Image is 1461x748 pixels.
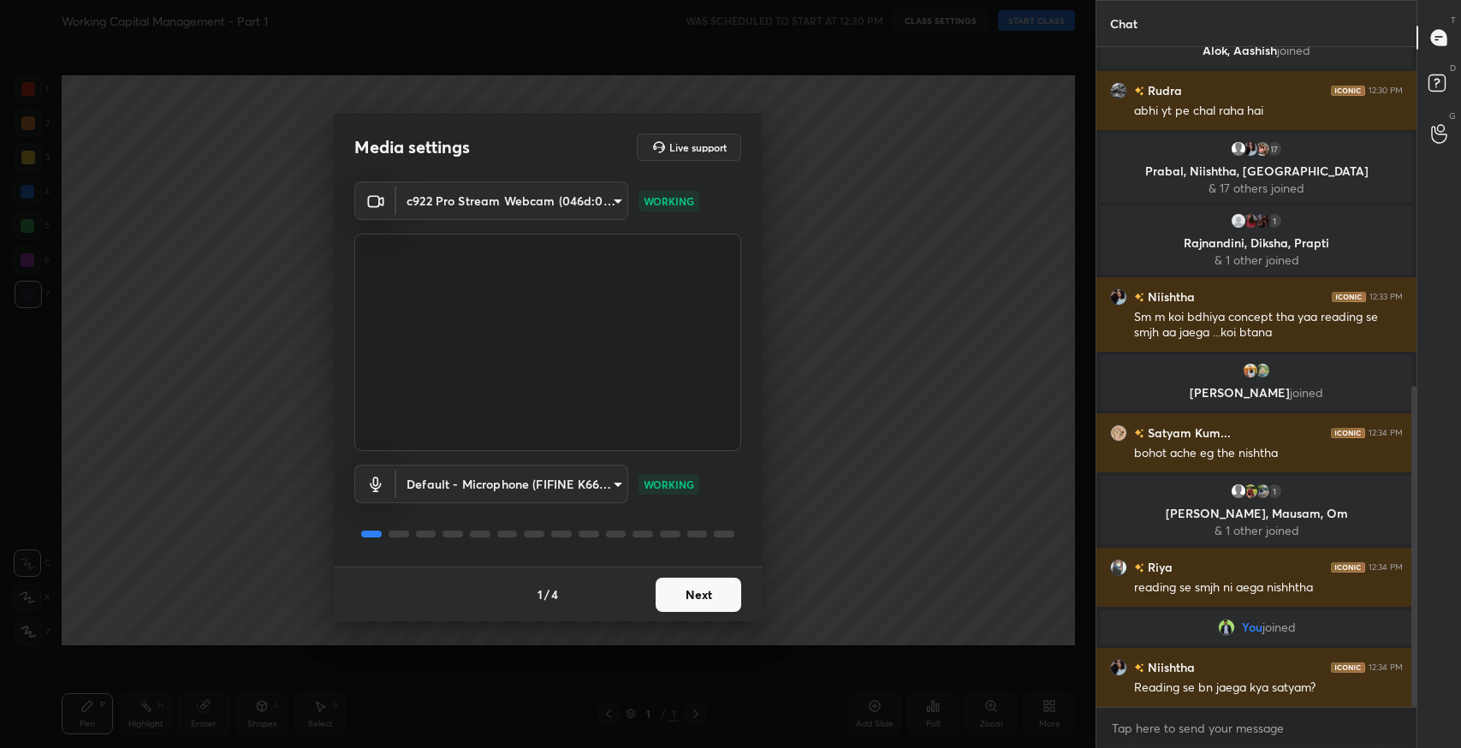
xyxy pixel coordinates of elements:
[669,142,727,152] h5: Live support
[1331,562,1365,573] img: iconic-dark.1390631f.png
[1369,562,1403,573] div: 12:34 PM
[1369,662,1403,673] div: 12:34 PM
[1230,140,1247,157] img: default.png
[354,136,470,158] h2: Media settings
[1242,620,1262,634] span: You
[1242,362,1259,379] img: 07cb97047132457ea0cc29404c9d0970.jpg
[1242,140,1259,157] img: ad272033536c48d4b16281c08923f8af.jpg
[1266,212,1283,229] div: 1
[1096,1,1151,46] p: Chat
[1369,428,1403,438] div: 12:34 PM
[1111,253,1402,267] p: & 1 other joined
[1277,42,1310,58] span: joined
[396,181,628,220] div: c922 Pro Stream Webcam (046d:085c)
[1134,563,1144,573] img: no-rating-badge.077c3623.svg
[1110,288,1127,306] img: ad272033536c48d4b16281c08923f8af.jpg
[1111,236,1402,250] p: Rajnandini, Diksha, Prapti
[1134,103,1403,120] div: abhi yt pe chal raha hai
[1111,386,1402,400] p: [PERSON_NAME]
[1369,86,1403,96] div: 12:30 PM
[1254,212,1271,229] img: 3
[1230,212,1247,229] img: a417e4e7c7a74a8ca420820b6368722e.jpg
[1134,86,1144,96] img: no-rating-badge.077c3623.svg
[644,477,694,492] p: WORKING
[1111,524,1402,537] p: & 1 other joined
[1134,309,1403,341] div: Sm m koi bdhiya concept tha yaa reading se smjh aa jaega ...koi btana
[544,585,549,603] h4: /
[1134,293,1144,302] img: no-rating-badge.077c3623.svg
[1111,164,1402,178] p: Prabal, Niishtha, [GEOGRAPHIC_DATA]
[1111,181,1402,195] p: & 17 others joined
[396,465,628,503] div: c922 Pro Stream Webcam (046d:085c)
[1110,659,1127,676] img: ad272033536c48d4b16281c08923f8af.jpg
[1331,86,1365,96] img: iconic-dark.1390631f.png
[656,578,741,612] button: Next
[1134,579,1403,597] div: reading se smjh ni aega nishhtha
[1134,680,1403,697] div: Reading se bn jaega kya satyam?
[1144,81,1182,99] h6: Rudra
[1111,44,1402,57] p: Alok, Aashish
[1111,507,1402,520] p: [PERSON_NAME], Mausam, Om
[1262,620,1296,634] span: joined
[1144,288,1195,306] h6: Niishtha
[1331,428,1365,438] img: iconic-dark.1390631f.png
[1144,658,1195,676] h6: Niishtha
[1242,212,1259,229] img: c8ee13d84ac14d55b7c9552e073fad17.jpg
[1110,82,1127,99] img: 5d6c36e9a78f4e059eb1aed4c9233ff0.jpg
[1110,559,1127,576] img: 3
[1110,424,1127,442] img: ee2f365983054e17a0a8fd0220be7e3b.jpg
[1134,429,1144,438] img: no-rating-badge.077c3623.svg
[1254,140,1271,157] img: 5c2fd1e87db74b0b9aeaa4ea67709c51.jpg
[1218,619,1235,636] img: fcc3dd17a7d24364a6f5f049f7d33ac3.jpg
[1242,483,1259,500] img: 4c432adf20b24afc979e178260aed123.jpg
[1144,558,1173,576] h6: Riya
[1134,663,1144,673] img: no-rating-badge.077c3623.svg
[1290,384,1323,401] span: joined
[1450,62,1456,74] p: D
[1254,362,1271,379] img: 3365f04effd947389fc21c15f9d7f495.jpg
[1331,662,1365,673] img: iconic-dark.1390631f.png
[1096,47,1416,707] div: grid
[644,193,694,209] p: WORKING
[1451,14,1456,27] p: T
[1369,292,1403,302] div: 12:33 PM
[1332,292,1366,302] img: iconic-dark.1390631f.png
[537,585,543,603] h4: 1
[1449,110,1456,122] p: G
[551,585,558,603] h4: 4
[1266,140,1283,157] div: 17
[1266,483,1283,500] div: 1
[1134,445,1403,462] div: bohot ache eg the nishtha
[1230,483,1247,500] img: default.png
[1254,483,1271,500] img: c884fca7e1424735a6bf383abf2883f7.jpg
[1144,424,1231,442] h6: Satyam Kum...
